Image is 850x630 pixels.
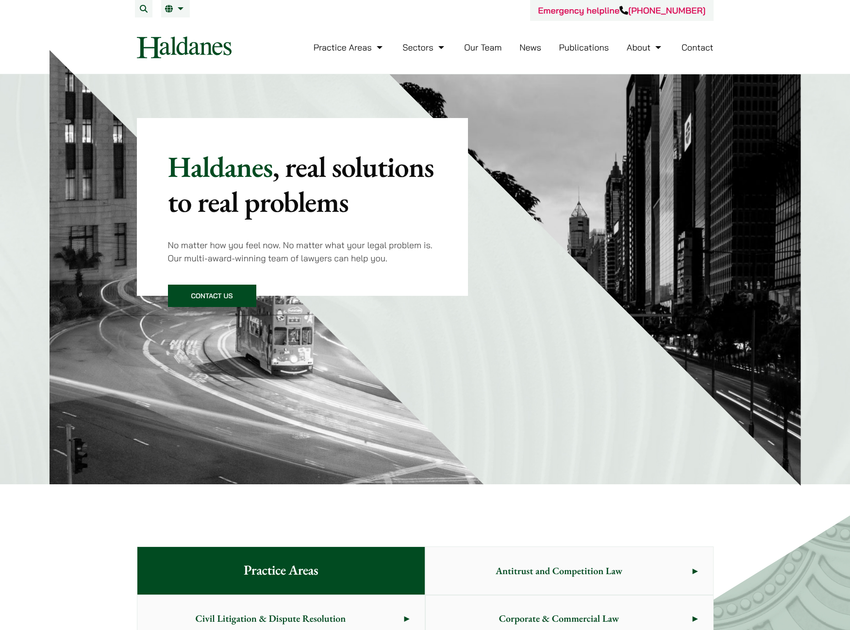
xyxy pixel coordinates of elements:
[682,42,714,53] a: Contact
[559,42,609,53] a: Publications
[426,547,713,595] a: Antitrust and Competition Law
[168,285,256,307] a: Contact Us
[627,42,664,53] a: About
[165,5,186,13] a: EN
[137,36,232,58] img: Logo of Haldanes
[538,5,705,16] a: Emergency helpline[PHONE_NUMBER]
[228,547,333,595] span: Practice Areas
[168,149,437,219] p: Haldanes
[519,42,541,53] a: News
[168,148,434,221] mark: , real solutions to real problems
[426,548,693,594] span: Antitrust and Competition Law
[168,238,437,265] p: No matter how you feel now. No matter what your legal problem is. Our multi-award-winning team of...
[464,42,501,53] a: Our Team
[314,42,385,53] a: Practice Areas
[402,42,446,53] a: Sectors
